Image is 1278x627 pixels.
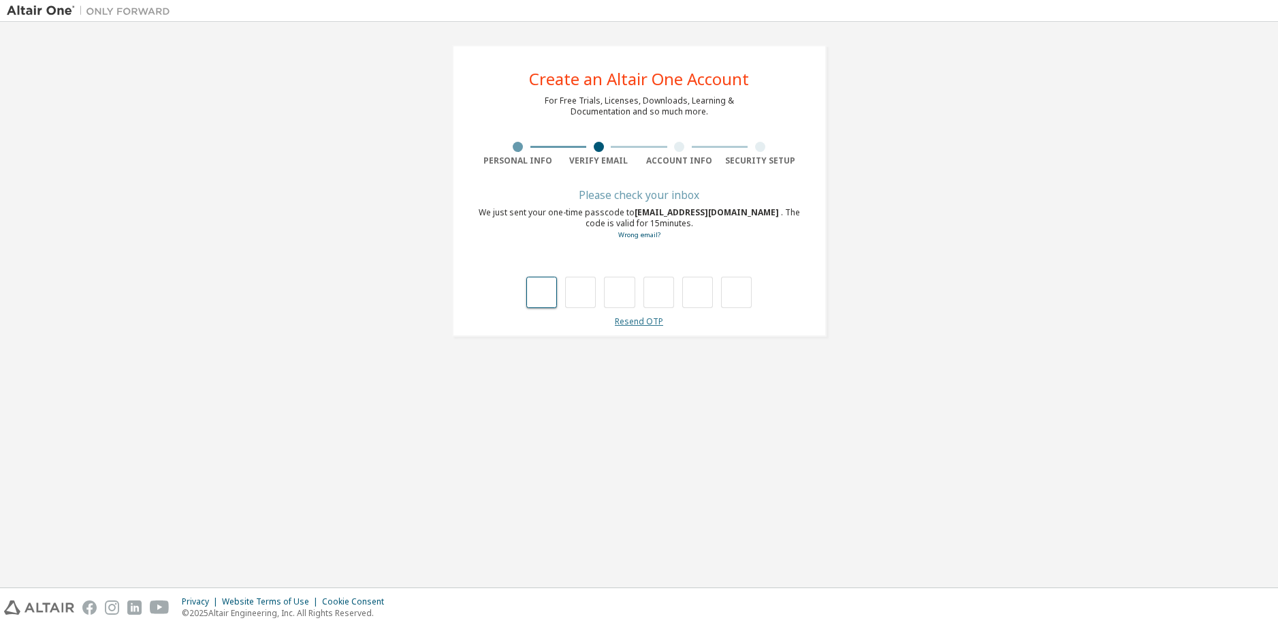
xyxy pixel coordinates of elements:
[322,596,392,607] div: Cookie Consent
[615,316,663,327] a: Resend OTP
[4,600,74,615] img: altair_logo.svg
[478,191,801,199] div: Please check your inbox
[222,596,322,607] div: Website Terms of Use
[618,230,660,239] a: Go back to the registration form
[635,207,781,218] span: [EMAIL_ADDRESS][DOMAIN_NAME]
[639,155,720,166] div: Account Info
[7,4,177,18] img: Altair One
[558,155,639,166] div: Verify Email
[82,600,97,615] img: facebook.svg
[545,95,734,117] div: For Free Trials, Licenses, Downloads, Learning & Documentation and so much more.
[150,600,170,615] img: youtube.svg
[182,607,392,619] p: © 2025 Altair Engineering, Inc. All Rights Reserved.
[127,600,142,615] img: linkedin.svg
[529,71,749,87] div: Create an Altair One Account
[105,600,119,615] img: instagram.svg
[182,596,222,607] div: Privacy
[478,207,801,241] div: We just sent your one-time passcode to . The code is valid for 15 minutes.
[720,155,801,166] div: Security Setup
[478,155,559,166] div: Personal Info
